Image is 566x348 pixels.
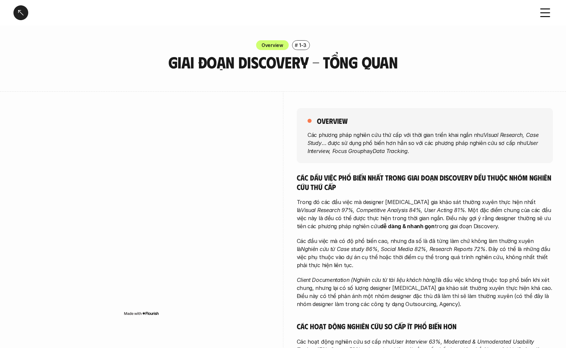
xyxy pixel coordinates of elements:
em: Visual Research 97%, Competitive Analysis 84%, User Acting 81% [301,207,465,213]
p: Trong đó các đầu việc mà designer [MEDICAL_DATA] gia khảo sát thường xuyên thực hiện nhất là . Mộ... [297,198,553,230]
h6: # [295,43,298,48]
h5: overview [317,116,348,126]
p: Các phương pháp nghiên cứu thứ cấp với thời gian triển khai ngắn như … được sử dụng phổ biến hơn ... [308,131,542,155]
p: Overview [261,42,283,49]
img: Made with Flourish [124,311,159,316]
p: 1-3 [299,42,307,49]
em: Client Documentation (Nghiên cứu từ tài liệu khách hàng) [297,277,437,283]
em: Visual Research, Case Study [308,131,540,146]
strong: dễ dàng & nhanh gọn [380,223,434,230]
em: User Interview, Focus Group [308,139,539,154]
iframe: Interactive or visual content [13,108,270,309]
em: Nghiên cứu từ Case study 86%, Social Media 82%, Research Reports 72% [301,246,486,252]
h3: Giai đoạn Discovery - Tổng quan [140,53,426,71]
em: Data Tracking. [372,147,409,154]
p: là đầu việc không thuộc top phổ biến khi xét chung, nhưng lại có số lượng designer [MEDICAL_DATA]... [297,276,553,308]
h5: Các đầu việc phổ biến nhất trong giai đoạn Discovery đều thuộc nhóm nghiên cứu thứ cấp [297,173,553,191]
h5: Các hoạt động nghiên cứu sơ cấp ít phổ biến hơn [297,321,553,331]
p: Các đầu việc mà có độ phổ biến cao, nhưng đa số là đã từng làm chứ không làm thường xuyên là . Đâ... [297,237,553,269]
